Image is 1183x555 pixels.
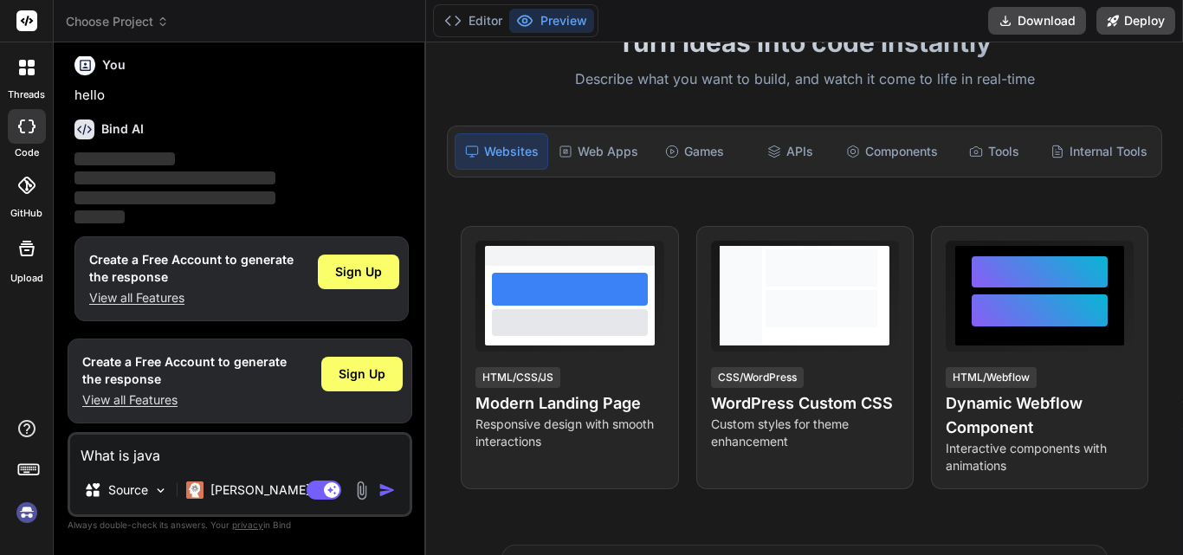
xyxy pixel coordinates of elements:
[339,365,385,383] span: Sign Up
[108,481,148,499] p: Source
[70,435,410,466] textarea: What is java
[1044,133,1154,170] div: Internal Tools
[988,7,1086,35] button: Download
[74,191,275,204] span: ‌
[82,353,287,388] h1: Create a Free Account to generate the response
[101,120,144,138] h6: Bind AI
[1096,7,1175,35] button: Deploy
[509,9,594,33] button: Preview
[649,133,740,170] div: Games
[475,367,560,388] div: HTML/CSS/JS
[15,145,39,160] label: code
[12,498,42,527] img: signin
[552,133,645,170] div: Web Apps
[436,68,1173,91] p: Describe what you want to build, and watch it come to life in real-time
[68,517,412,533] p: Always double-check its answers. Your in Bind
[153,483,168,498] img: Pick Models
[74,210,125,223] span: ‌
[946,440,1134,474] p: Interactive components with animations
[455,133,548,170] div: Websites
[89,251,294,286] h1: Create a Free Account to generate the response
[335,263,382,281] span: Sign Up
[232,520,263,530] span: privacy
[475,391,663,416] h4: Modern Landing Page
[74,152,175,165] span: ‌
[711,367,804,388] div: CSS/WordPress
[436,27,1173,58] h1: Turn ideas into code instantly
[946,391,1134,440] h4: Dynamic Webflow Component
[89,289,294,307] p: View all Features
[66,13,169,30] span: Choose Project
[74,171,275,184] span: ‌
[711,416,899,450] p: Custom styles for theme enhancement
[102,56,126,74] h6: You
[475,416,663,450] p: Responsive design with smooth interactions
[82,391,287,409] p: View all Features
[10,206,42,221] label: GitHub
[946,367,1037,388] div: HTML/Webflow
[186,481,204,499] img: Claude 4 Sonnet
[948,133,1040,170] div: Tools
[378,481,396,499] img: icon
[8,87,45,102] label: threads
[352,481,372,500] img: attachment
[744,133,836,170] div: APIs
[74,86,409,106] p: hello
[210,481,339,499] p: [PERSON_NAME] 4 S..
[437,9,509,33] button: Editor
[711,391,899,416] h4: WordPress Custom CSS
[839,133,945,170] div: Components
[10,271,43,286] label: Upload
